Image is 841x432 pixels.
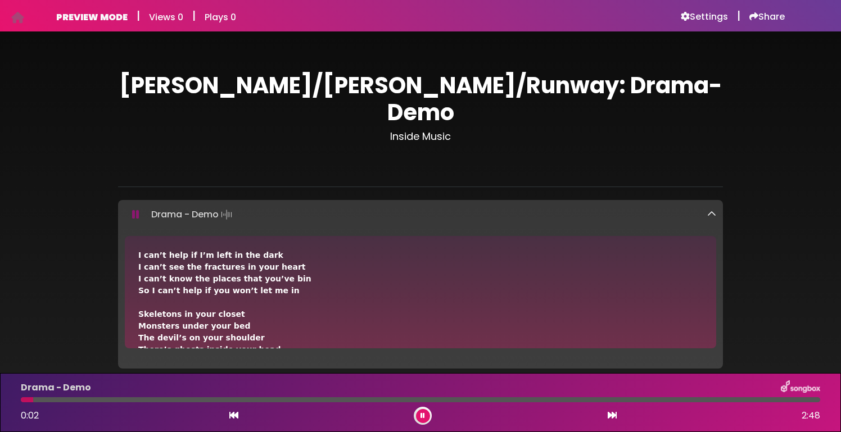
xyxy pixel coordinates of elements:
h5: | [192,9,196,22]
img: waveform4.gif [219,207,234,222]
span: 2:48 [802,409,820,422]
img: songbox-logo-white.png [781,380,820,395]
h5: | [737,9,740,22]
a: Share [749,11,785,22]
a: Settings [681,11,728,22]
p: Drama - Demo [21,381,91,394]
h1: [PERSON_NAME]/[PERSON_NAME]/Runway: Drama-Demo [118,72,723,126]
h5: | [137,9,140,22]
h3: Inside Music [118,130,723,143]
p: Drama - Demo [151,207,234,222]
h6: Plays 0 [205,12,236,22]
h6: Views 0 [149,12,183,22]
h6: PREVIEW MODE [56,12,128,22]
span: 0:02 [21,409,39,422]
